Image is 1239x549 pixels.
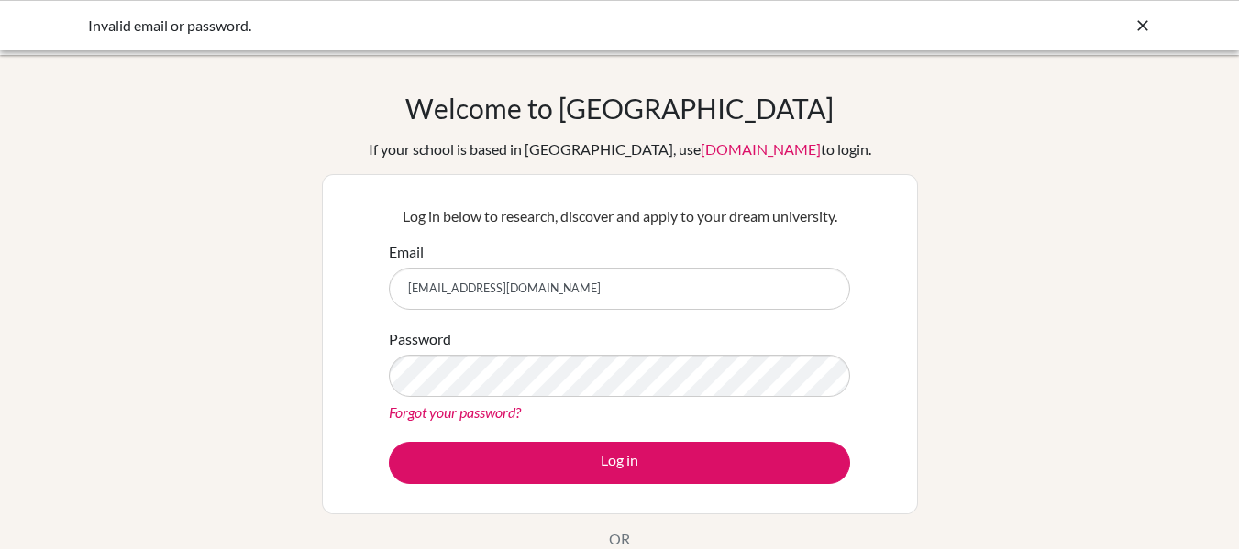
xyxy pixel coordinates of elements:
[405,92,834,125] h1: Welcome to [GEOGRAPHIC_DATA]
[389,403,521,421] a: Forgot your password?
[389,241,424,263] label: Email
[389,328,451,350] label: Password
[389,442,850,484] button: Log in
[701,140,821,158] a: [DOMAIN_NAME]
[88,15,877,37] div: Invalid email or password.
[369,138,871,160] div: If your school is based in [GEOGRAPHIC_DATA], use to login.
[389,205,850,227] p: Log in below to research, discover and apply to your dream university.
